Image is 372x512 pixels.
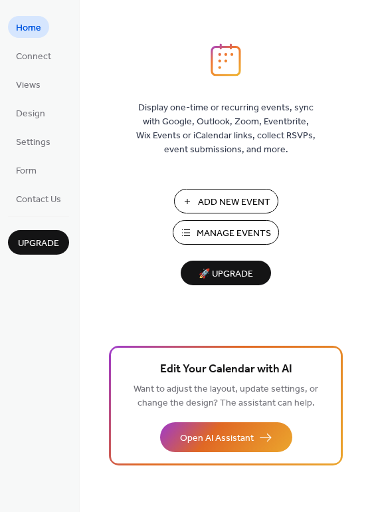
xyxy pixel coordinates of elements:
[181,261,271,285] button: 🚀 Upgrade
[180,432,254,446] span: Open AI Assistant
[134,380,318,412] span: Want to adjust the layout, update settings, or change the design? The assistant can help.
[173,220,279,245] button: Manage Events
[174,189,278,213] button: Add New Event
[189,265,263,283] span: 🚀 Upgrade
[160,360,292,379] span: Edit Your Calendar with AI
[197,227,271,241] span: Manage Events
[8,130,58,152] a: Settings
[8,73,48,95] a: Views
[16,136,50,150] span: Settings
[8,188,69,209] a: Contact Us
[211,43,241,76] img: logo_icon.svg
[16,193,61,207] span: Contact Us
[8,230,69,255] button: Upgrade
[16,164,37,178] span: Form
[8,45,59,66] a: Connect
[136,101,316,157] span: Display one-time or recurring events, sync with Google, Outlook, Zoom, Eventbrite, Wix Events or ...
[8,102,53,124] a: Design
[8,16,49,38] a: Home
[8,159,45,181] a: Form
[18,237,59,251] span: Upgrade
[16,78,41,92] span: Views
[16,21,41,35] span: Home
[160,422,292,452] button: Open AI Assistant
[16,107,45,121] span: Design
[16,50,51,64] span: Connect
[198,195,270,209] span: Add New Event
